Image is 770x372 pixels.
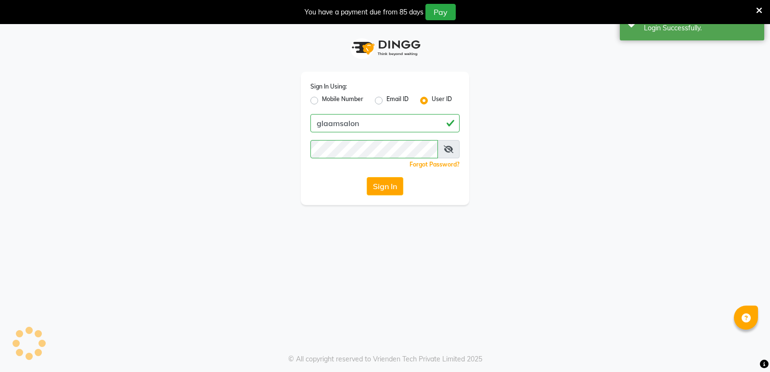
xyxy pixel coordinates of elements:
img: logo1.svg [346,34,423,62]
div: Login Successfully. [644,23,757,33]
label: Sign In Using: [310,82,347,91]
input: Username [310,140,438,158]
button: Pay [425,4,456,20]
iframe: chat widget [730,334,760,362]
div: You have a payment due from 85 days [305,7,423,17]
label: User ID [432,95,452,106]
label: Mobile Number [322,95,363,106]
label: Email ID [386,95,409,106]
a: Forgot Password? [410,161,460,168]
input: Username [310,114,460,132]
button: Sign In [367,177,403,195]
